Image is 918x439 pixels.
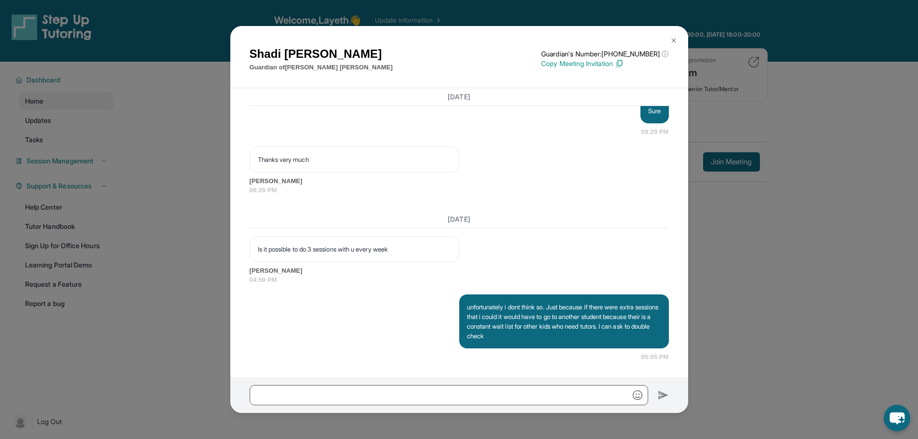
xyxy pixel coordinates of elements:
[250,176,669,186] span: [PERSON_NAME]
[250,45,393,63] h1: Shadi [PERSON_NAME]
[258,155,451,164] p: Thanks very much
[670,37,678,44] img: Close Icon
[250,266,669,276] span: [PERSON_NAME]
[541,59,668,68] p: Copy Meeting Invitation
[250,214,669,224] h3: [DATE]
[250,92,669,102] h3: [DATE]
[467,302,661,341] p: unfortunately i dont think so. Just because if there were extra sessions that i could it would ha...
[641,352,669,362] span: 05:05 PM
[258,244,451,254] p: Is it possible to do 3 sessions with u every week
[662,49,668,59] span: ⓘ
[641,127,669,137] span: 09:29 PM
[541,49,668,59] p: Guardian's Number: [PHONE_NUMBER]
[615,59,624,68] img: Copy Icon
[884,405,910,431] button: chat-button
[250,275,669,285] span: 04:59 PM
[648,106,661,116] p: Sure
[250,186,669,195] span: 09:29 PM
[658,389,669,401] img: Send icon
[633,390,642,400] img: Emoji
[250,63,393,72] p: Guardian of [PERSON_NAME] [PERSON_NAME]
